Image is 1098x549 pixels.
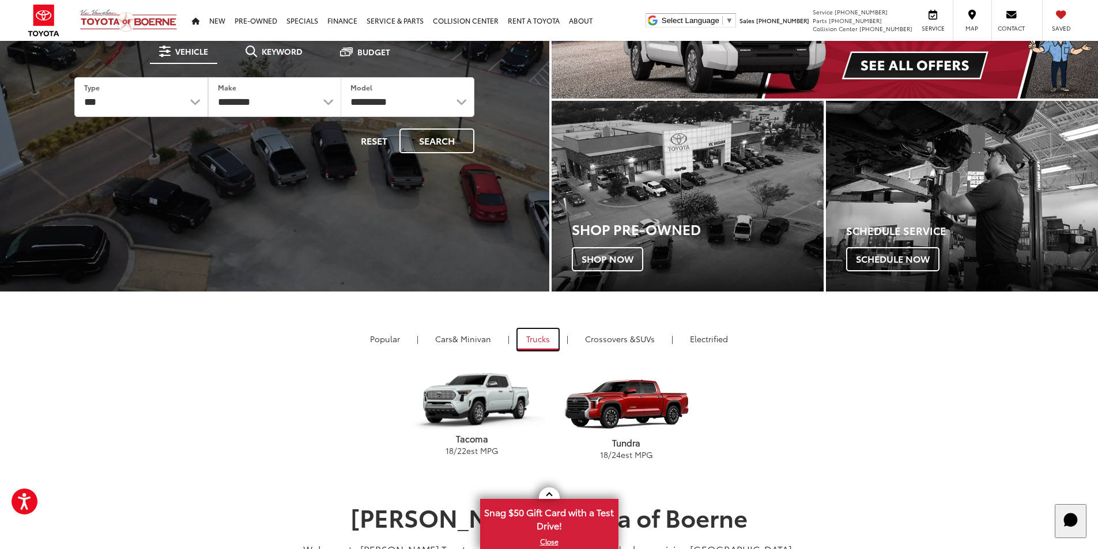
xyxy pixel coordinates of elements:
[518,329,559,350] a: Trucks
[846,247,939,271] span: Schedule Now
[826,101,1098,291] a: Schedule Service Schedule Now
[281,503,817,530] h1: [PERSON_NAME] Toyota of Boerne
[813,7,833,16] span: Service
[585,333,636,344] span: Crossovers &
[813,24,858,33] span: Collision Center
[998,24,1025,32] span: Contact
[80,9,178,32] img: Vic Vaughan Toyota of Boerne
[218,82,236,92] label: Make
[600,449,608,460] span: 18
[826,101,1098,291] div: Toyota
[576,329,663,349] a: SUVs
[175,47,208,55] span: Vehicle
[505,333,512,344] li: |
[552,101,824,291] a: Shop Pre-Owned Shop Now
[681,329,737,349] a: Electrified
[552,101,824,291] div: Toyota
[726,16,733,25] span: ▼
[846,225,1098,237] h4: Schedule Service
[549,371,704,437] img: Toyota Tundra
[959,24,984,32] span: Map
[143,358,956,466] aside: carousel
[399,128,474,153] button: Search
[452,333,491,344] span: & Minivan
[395,433,549,445] p: Tacoma
[549,449,704,460] p: / est MPG
[662,16,719,25] span: Select Language
[457,445,466,456] span: 22
[920,24,946,32] span: Service
[756,16,809,25] span: [PHONE_NUMBER]
[564,333,571,344] li: |
[549,437,704,449] p: Tundra
[427,329,500,349] a: Cars
[835,7,888,16] span: [PHONE_NUMBER]
[739,16,754,25] span: Sales
[662,16,733,25] a: Select Language​
[84,82,100,92] label: Type
[722,16,723,25] span: ​
[446,445,454,456] span: 18
[262,47,303,55] span: Keyword
[414,333,421,344] li: |
[350,82,372,92] label: Model
[829,16,882,25] span: [PHONE_NUMBER]
[612,449,621,460] span: 24
[398,369,545,431] img: Toyota Tacoma
[395,445,549,456] p: / est MPG
[813,16,827,25] span: Parts
[669,333,676,344] li: |
[859,24,912,33] span: [PHONE_NUMBER]
[572,221,824,236] h3: Shop Pre-Owned
[572,247,643,271] span: Shop Now
[357,48,390,56] span: Budget
[481,500,617,535] span: Snag $50 Gift Card with a Test Drive!
[351,128,397,153] button: Reset
[1048,24,1074,32] span: Saved
[361,329,409,349] a: Popular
